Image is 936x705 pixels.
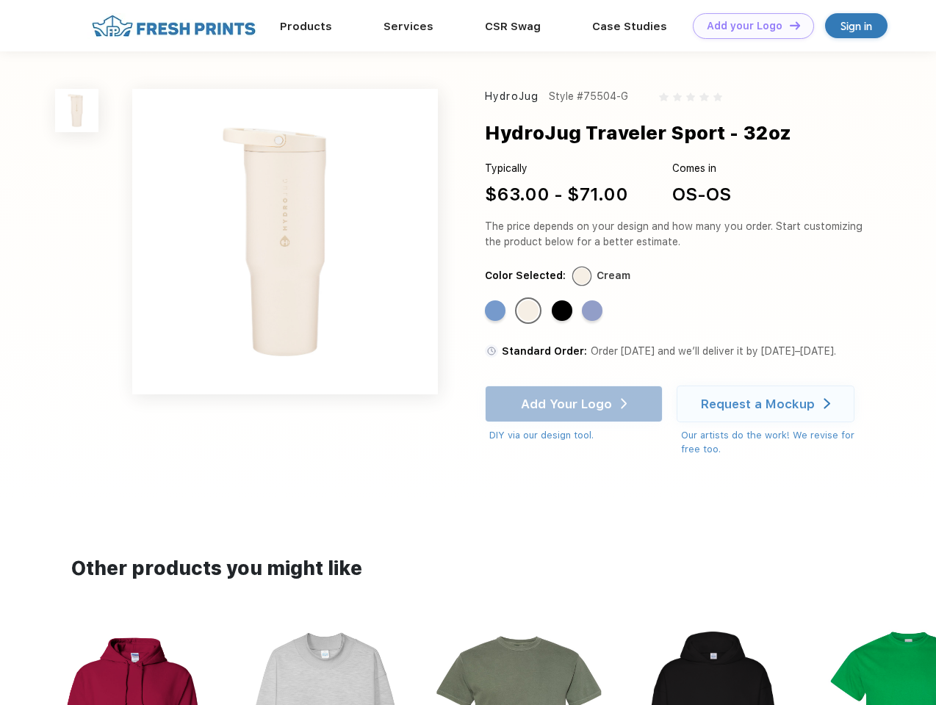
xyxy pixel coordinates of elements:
div: HydroJug [485,89,539,104]
div: Color Selected: [485,268,566,283]
div: Add your Logo [707,20,782,32]
div: Light Blue [485,300,505,321]
span: Order [DATE] and we’ll deliver it by [DATE]–[DATE]. [591,345,836,357]
div: Black [552,300,572,321]
div: Our artists do the work! We revise for free too. [681,428,868,457]
div: Peri [582,300,602,321]
img: fo%20logo%202.webp [87,13,260,39]
div: HydroJug Traveler Sport - 32oz [485,119,791,147]
div: Style #75504-G [549,89,628,104]
img: gray_star.svg [713,93,722,101]
div: Comes in [672,161,731,176]
img: DT [790,21,800,29]
a: Products [280,20,332,33]
div: Cream [518,300,539,321]
div: Sign in [840,18,872,35]
a: Sign in [825,13,888,38]
div: Request a Mockup [701,397,815,411]
img: gray_star.svg [686,93,695,101]
img: func=resize&h=100 [55,89,98,132]
img: standard order [485,344,498,358]
div: Typically [485,161,628,176]
img: gray_star.svg [673,93,682,101]
span: Standard Order: [502,345,587,357]
img: white arrow [824,398,830,409]
div: OS-OS [672,181,731,208]
div: Other products you might like [71,554,864,583]
div: DIY via our design tool. [489,428,663,443]
img: gray_star.svg [699,93,708,101]
div: The price depends on your design and how many you order. Start customizing the product below for ... [485,219,868,250]
img: func=resize&h=640 [132,89,438,394]
div: $63.00 - $71.00 [485,181,628,208]
div: Cream [597,268,630,283]
img: gray_star.svg [659,93,668,101]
